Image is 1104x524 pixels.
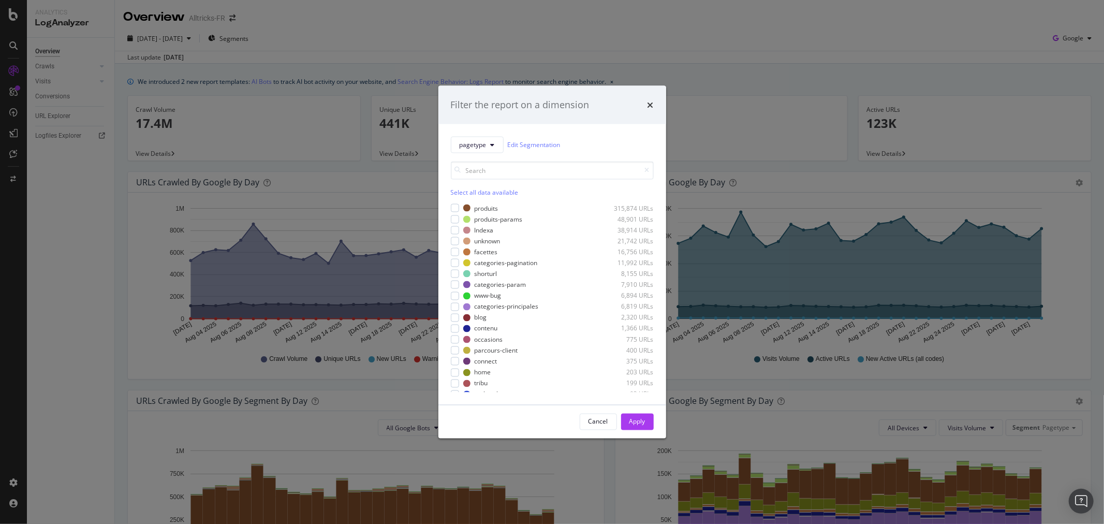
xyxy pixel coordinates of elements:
div: 1,366 URLs [603,324,654,333]
div: parcours-client [475,346,518,355]
div: 7,910 URLs [603,280,654,289]
div: 400 URLs [603,346,654,355]
div: 48,901 URLs [603,215,654,224]
div: facettes [475,248,498,256]
div: recherche [475,390,504,399]
button: Cancel [580,413,617,430]
div: categories-param [475,280,526,289]
div: shorturl [475,269,497,278]
div: connect [475,357,497,366]
input: Search [451,161,654,179]
div: 93 URLs [603,390,654,399]
div: 8,155 URLs [603,269,654,278]
div: 6,819 URLs [603,302,654,311]
button: pagetype [451,136,504,153]
span: pagetype [460,140,487,149]
div: 38,914 URLs [603,226,654,235]
div: Apply [629,417,645,426]
div: Select all data available [451,187,654,196]
div: 775 URLs [603,335,654,344]
div: produits [475,203,498,212]
div: produits-params [475,215,523,224]
div: 21,742 URLs [603,237,654,245]
div: home [475,368,491,377]
div: 6,894 URLs [603,292,654,300]
div: 199 URLs [603,379,654,388]
a: Edit Segmentation [508,139,561,150]
div: www-bug [475,292,502,300]
div: 2,320 URLs [603,313,654,322]
div: contenu [475,324,498,333]
div: categories-principales [475,302,539,311]
button: Apply [621,413,654,430]
div: times [647,98,654,112]
div: tribu [475,379,488,388]
div: blog [475,313,487,322]
div: Open Intercom Messenger [1069,489,1094,514]
div: unknown [475,237,501,245]
div: 203 URLs [603,368,654,377]
div: categories-pagination [475,258,538,267]
div: 16,756 URLs [603,248,654,256]
div: 11,992 URLs [603,258,654,267]
div: 315,874 URLs [603,203,654,212]
div: 375 URLs [603,357,654,366]
div: Indexa [475,226,494,235]
div: modal [438,86,666,439]
div: Filter the report on a dimension [451,98,590,112]
div: Cancel [588,417,608,426]
div: occasions [475,335,503,344]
